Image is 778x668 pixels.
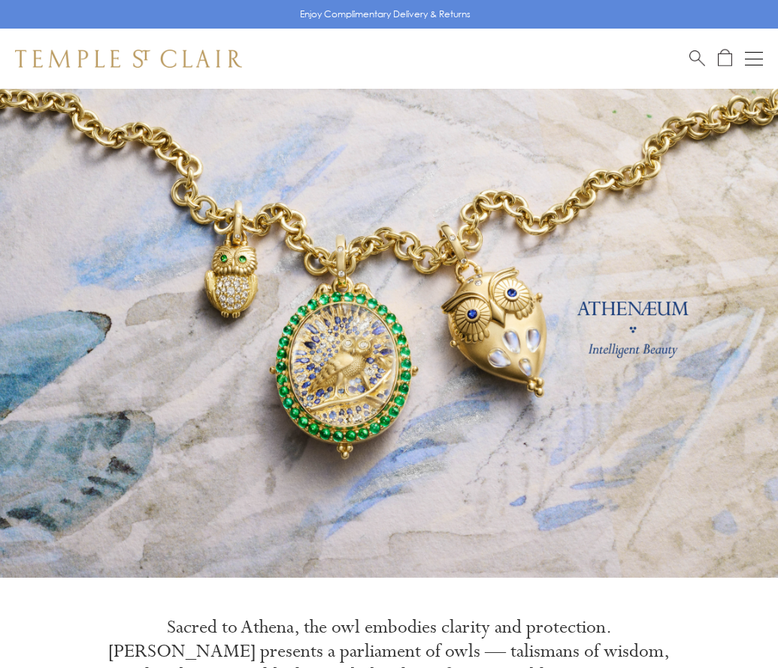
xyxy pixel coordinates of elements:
a: Search [689,49,705,68]
button: Open navigation [745,50,763,68]
a: Open Shopping Bag [718,49,732,68]
img: Temple St. Clair [15,50,242,68]
p: Enjoy Complimentary Delivery & Returns [300,7,471,22]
